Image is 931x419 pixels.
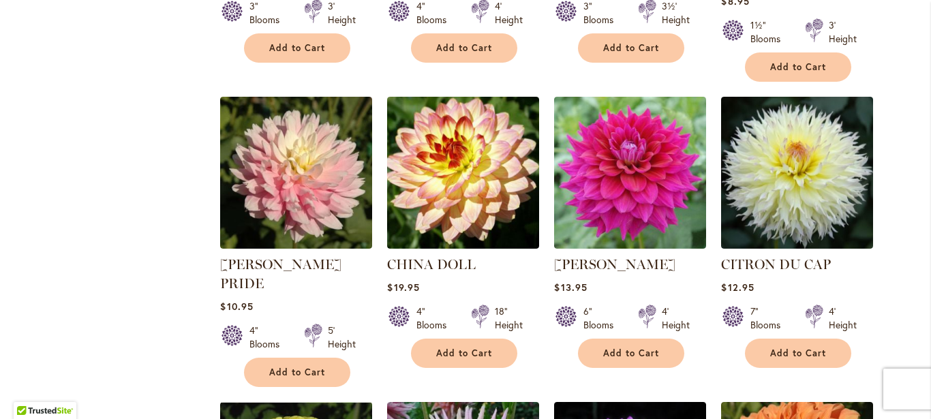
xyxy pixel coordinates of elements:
iframe: Launch Accessibility Center [10,371,48,409]
img: CITRON DU CAP [721,97,873,249]
button: Add to Cart [411,33,517,63]
img: CHINA DOLL [387,97,539,249]
a: CHLOE JANAE [554,238,706,251]
div: 4' Height [829,305,857,332]
button: Add to Cart [745,52,851,82]
button: Add to Cart [411,339,517,368]
img: CHILSON'S PRIDE [220,97,372,249]
span: Add to Cart [269,42,325,54]
div: 18" Height [495,305,523,332]
span: Add to Cart [770,61,826,73]
span: Add to Cart [269,367,325,378]
a: [PERSON_NAME] [554,256,675,273]
button: Add to Cart [244,358,350,387]
span: Add to Cart [770,347,826,359]
button: Add to Cart [745,339,851,368]
span: $10.95 [220,300,253,313]
div: 1½" Blooms [750,18,789,46]
button: Add to Cart [578,33,684,63]
a: CITRON DU CAP [721,238,873,251]
span: $19.95 [387,281,419,294]
span: $12.95 [721,281,754,294]
div: 5' Height [328,324,356,351]
a: CHINA DOLL [387,238,539,251]
a: CHILSON'S PRIDE [220,238,372,251]
div: 4" Blooms [249,324,288,351]
a: CITRON DU CAP [721,256,831,273]
button: Add to Cart [578,339,684,368]
button: Add to Cart [244,33,350,63]
span: Add to Cart [603,42,659,54]
span: $13.95 [554,281,587,294]
a: [PERSON_NAME] PRIDE [220,256,341,292]
div: 6" Blooms [583,305,622,332]
div: 4' Height [662,305,690,332]
span: Add to Cart [436,347,492,359]
a: CHINA DOLL [387,256,476,273]
div: 4" Blooms [416,305,455,332]
span: Add to Cart [603,347,659,359]
div: 3' Height [829,18,857,46]
div: 7" Blooms [750,305,789,332]
span: Add to Cart [436,42,492,54]
img: CHLOE JANAE [554,97,706,249]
